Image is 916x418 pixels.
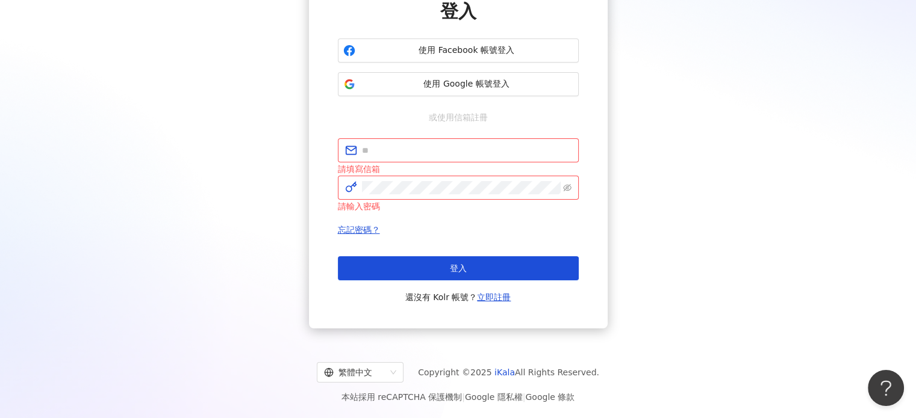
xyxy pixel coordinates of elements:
[338,225,380,235] a: 忘記密碼？
[418,365,599,380] span: Copyright © 2025 All Rights Reserved.
[868,370,904,406] iframe: Help Scout Beacon - Open
[563,183,572,192] span: eye-invisible
[420,111,496,124] span: 或使用信箱註冊
[523,392,526,402] span: |
[440,1,476,22] span: 登入
[338,162,579,176] div: 請填寫信箱
[525,392,575,402] a: Google 條款
[494,367,515,377] a: iKala
[360,78,573,90] span: 使用 Google 帳號登入
[405,290,511,304] span: 還沒有 Kolr 帳號？
[462,392,465,402] span: |
[338,38,579,63] button: 使用 Facebook 帳號登入
[450,263,467,273] span: 登入
[338,256,579,280] button: 登入
[465,392,523,402] a: Google 隱私權
[341,390,575,404] span: 本站採用 reCAPTCHA 保護機制
[338,72,579,96] button: 使用 Google 帳號登入
[360,45,573,57] span: 使用 Facebook 帳號登入
[324,363,385,382] div: 繁體中文
[338,200,579,213] div: 請輸入密碼
[477,292,511,302] a: 立即註冊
